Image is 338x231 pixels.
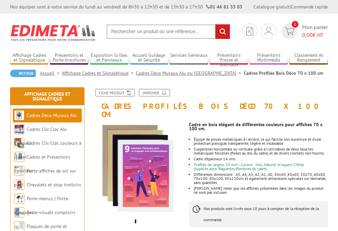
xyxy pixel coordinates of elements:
[14,193,24,204] img: Porte-menus / Porte-messages
[194,147,328,155] li: Suspension horizontale ou verticale grâce à l'utilisation de deux boucles métalliques flexibles (...
[302,31,313,38] span: 0,00
[292,21,298,28] span: 0
[302,23,328,39] span: Mon panier
[27,209,75,215] a: Porte-visuels comptoirs
[62,70,136,76] a: Affichage Cadres et Signalétique
[189,121,322,132] strong: Cadre en bois élégant de différentes couleurs pour affiches 70 x 100 cm.
[189,201,328,227] p: Nos produits sont livrés sous 10 jours à compter de la réception de la commande
[254,4,290,10] a: Catalogue gratuit
[194,156,237,161] font: Cadre d’épaisseur 14 mm.
[14,168,76,188] a: Porte-affiches de sol sur pied
[14,195,70,215] a: Porte-menus / Porte-messages
[10,3,242,10] div: Nos équipes sont à votre service du lundi au vendredi de 8h30 à 12h30 et de 13h30 à 17h30
[14,126,67,146] a: Cadres Clic-Clac Alu Clippant
[50,52,88,64] a: Présentoirs et Porte-brochures
[40,70,62,76] a: Accueil
[139,89,170,96] a: Imprimer
[95,89,135,96] a: Fiche produit
[170,52,208,64] a: Services Généraux
[249,52,288,64] a: Présentoirs Multimédia
[206,4,242,10] strong: 01 46 81 33 03
[90,52,128,64] a: Exposition Grilles et Panneaux
[106,24,230,39] input: Rechercher un produit ou une référence...
[14,140,81,160] a: Cadres Clic-Clac couleurs à clapet
[246,27,253,36] img: devis rapide
[194,186,328,194] li: [PERSON_NAME] noter que les affiches présentées dans les images du produit ne sont pas incluses.
[302,31,328,39] span: € HT
[254,3,328,10] div: |
[86,89,333,118] h1: Cadres Profilés Bois Déco 70 x 100 cm
[244,70,323,76] li: Cadres Profilés Bois Déco 70 x 100 cm
[27,182,81,188] a: Chevalets et stop trottoirs
[136,70,244,76] a: Cadres Deco Muraux Alu ou [GEOGRAPHIC_DATA]
[10,20,96,45] img: Edimeta
[24,91,70,102] a: Affichage Cadres et Signalétique
[265,27,272,35] img: devis rapide
[210,52,248,64] a: Présentoirs Presse et Journaux
[194,137,328,145] li: Équipé de pinces métalliques à l'arrière, ce qui facilite son ouverture et d'une protection plexi...
[194,172,328,185] p: Différentes dimensions : A5, A4, A3, A2, A1, A0, 30x40, 40x60, 50x70, 60x80, 70x100, 80x100, 80x1...
[14,112,77,132] a: Cadres Deco Muraux Alu ou [GEOGRAPHIC_DATA]
[194,162,305,171] font: Profilés de largeur 30 mm - Coloris : Noir, Naturel et aspect Chêne. (Appelés aussi Baguettes/Bor...
[280,23,328,39] a: devis rapide 0 Mon panier 0,00€ HT
[285,27,294,35] img: devis rapide
[289,52,328,64] a: Classement et Rangement
[14,110,24,120] img: Cadres Deco Muraux Alu ou Bois
[10,52,48,64] a: Affichage Cadres et Signalétique
[91,122,184,214] img: cadre_bois_clic_clac_70x100_profiles.png
[130,52,168,64] a: Accueil Guidage et Sécurité
[291,4,328,10] a: Commande rapide
[10,70,36,77] a: Retour
[14,154,70,174] a: Cadres et Présentoirs Extérieur
[215,24,230,39] input: rechercher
